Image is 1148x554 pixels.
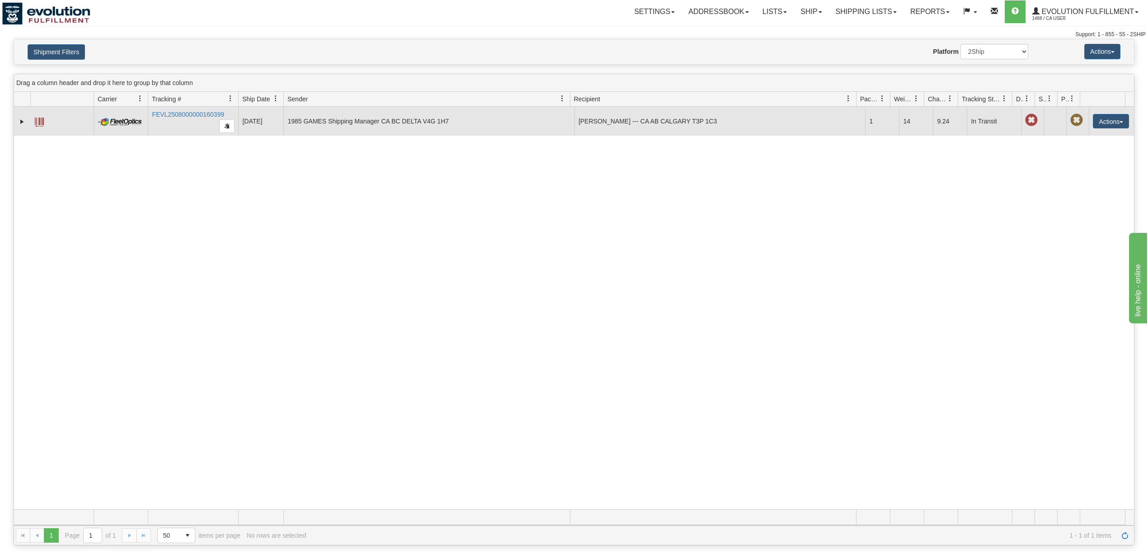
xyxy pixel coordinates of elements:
a: Ship Date filter column settings [268,91,283,106]
span: Tracking # [152,95,181,104]
a: Lists [756,0,794,23]
div: grid grouping header [14,74,1134,92]
a: FEVL2508000000160399 [152,111,224,118]
span: Packages [860,95,879,104]
a: Carrier filter column settings [132,91,148,106]
a: Tracking # filter column settings [223,91,238,106]
a: Shipping lists [829,0,903,23]
td: 1 [865,107,899,136]
img: 10182 - FleetOptics Inc. [98,118,144,126]
span: Evolution Fulfillment [1040,8,1134,15]
div: Support: 1 - 855 - 55 - 2SHIP [2,31,1146,38]
td: [DATE] [238,107,283,136]
span: select [180,528,195,543]
a: Shipment Issues filter column settings [1042,91,1057,106]
div: No rows are selected [247,532,306,539]
a: Weight filter column settings [908,91,924,106]
span: Late [1025,114,1038,127]
span: Sender [287,95,308,104]
button: Shipment Filters [28,44,85,60]
span: Recipient [574,95,600,104]
td: 1985 GAMES Shipping Manager CA BC DELTA V4G 1H7 [283,107,574,136]
span: 1 - 1 of 1 items [312,532,1111,539]
a: Evolution Fulfillment 1488 / CA User [1026,0,1145,23]
td: 9.24 [933,107,967,136]
input: Page 1 [84,528,102,543]
a: Settings [627,0,682,23]
a: Recipient filter column settings [841,91,856,106]
span: Delivery Status [1016,95,1024,104]
a: Refresh [1118,528,1132,543]
div: live help - online [7,5,84,16]
td: [PERSON_NAME] --- CA AB CALGARY T3P 1C3 [574,107,866,136]
a: Expand [18,117,27,126]
button: Copy to clipboard [219,119,235,133]
span: Tracking Status [962,95,1001,104]
span: Carrier [98,95,117,104]
img: logo1488.jpg [2,2,90,25]
span: Weight [894,95,913,104]
a: Packages filter column settings [875,91,890,106]
button: Actions [1084,44,1120,59]
a: Ship [794,0,828,23]
label: Platform [933,47,959,56]
a: Reports [903,0,956,23]
span: Page of 1 [65,528,116,543]
span: 1488 / CA User [1032,14,1100,23]
span: Pickup Not Assigned [1070,114,1083,127]
span: Charge [928,95,947,104]
span: Pickup Status [1061,95,1069,104]
span: 50 [163,531,175,540]
span: Page 1 [44,528,58,543]
td: 14 [899,107,933,136]
a: Pickup Status filter column settings [1064,91,1080,106]
span: Shipment Issues [1039,95,1046,104]
a: Delivery Status filter column settings [1019,91,1035,106]
a: Tracking Status filter column settings [997,91,1012,106]
a: Label [35,114,44,128]
span: Page sizes drop down [157,528,195,543]
td: In Transit [967,107,1021,136]
a: Charge filter column settings [942,91,958,106]
iframe: chat widget [1127,231,1147,323]
a: Addressbook [682,0,756,23]
span: Ship Date [242,95,270,104]
a: Sender filter column settings [555,91,570,106]
span: items per page [157,528,240,543]
button: Actions [1093,114,1129,128]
